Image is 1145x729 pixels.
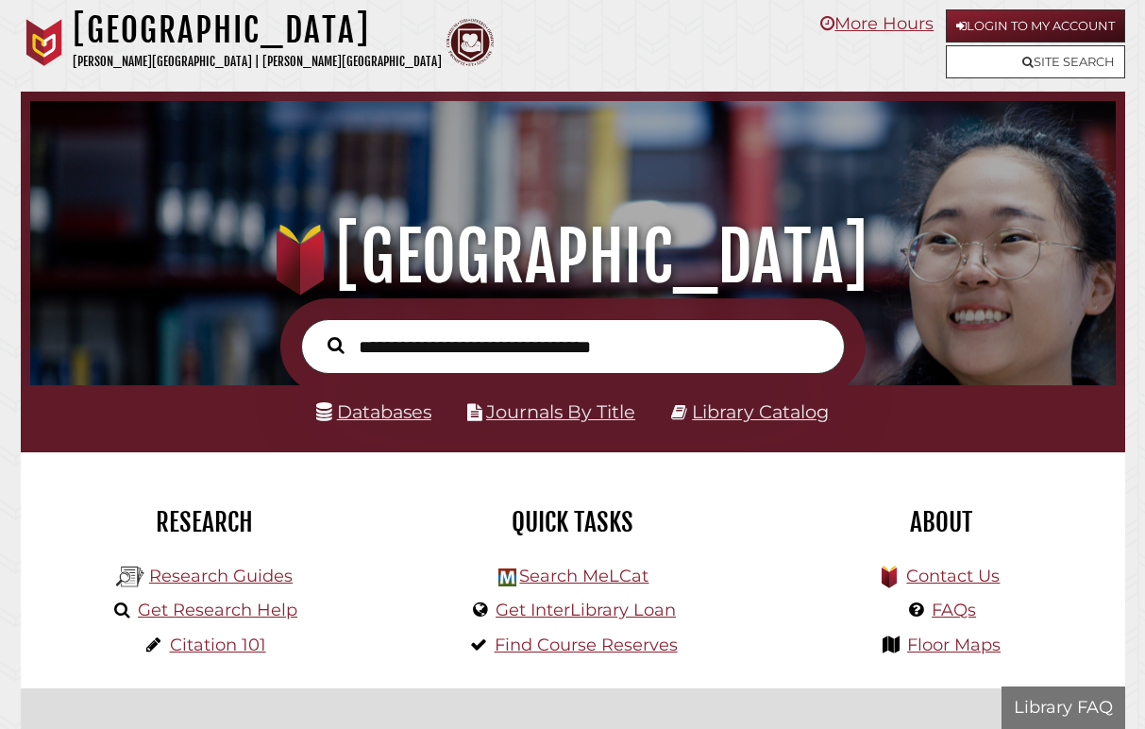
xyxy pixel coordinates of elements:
[73,51,442,73] p: [PERSON_NAME][GEOGRAPHIC_DATA] | [PERSON_NAME][GEOGRAPHIC_DATA]
[403,506,743,538] h2: Quick Tasks
[316,400,431,423] a: Databases
[318,332,354,359] button: Search
[498,568,516,586] img: Hekman Library Logo
[932,600,976,620] a: FAQs
[138,600,297,620] a: Get Research Help
[906,566,1000,586] a: Contact Us
[820,13,934,34] a: More Hours
[771,506,1111,538] h2: About
[486,400,635,423] a: Journals By Title
[496,600,676,620] a: Get InterLibrary Loan
[116,563,144,591] img: Hekman Library Logo
[170,635,266,655] a: Citation 101
[47,215,1099,298] h1: [GEOGRAPHIC_DATA]
[907,635,1001,655] a: Floor Maps
[73,9,442,51] h1: [GEOGRAPHIC_DATA]
[946,45,1125,78] a: Site Search
[946,9,1125,42] a: Login to My Account
[495,635,678,655] a: Find Course Reserves
[328,336,345,354] i: Search
[21,19,68,66] img: Calvin University
[446,19,494,66] img: Calvin Theological Seminary
[149,566,293,586] a: Research Guides
[692,400,829,423] a: Library Catalog
[519,566,648,586] a: Search MeLCat
[35,506,375,538] h2: Research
